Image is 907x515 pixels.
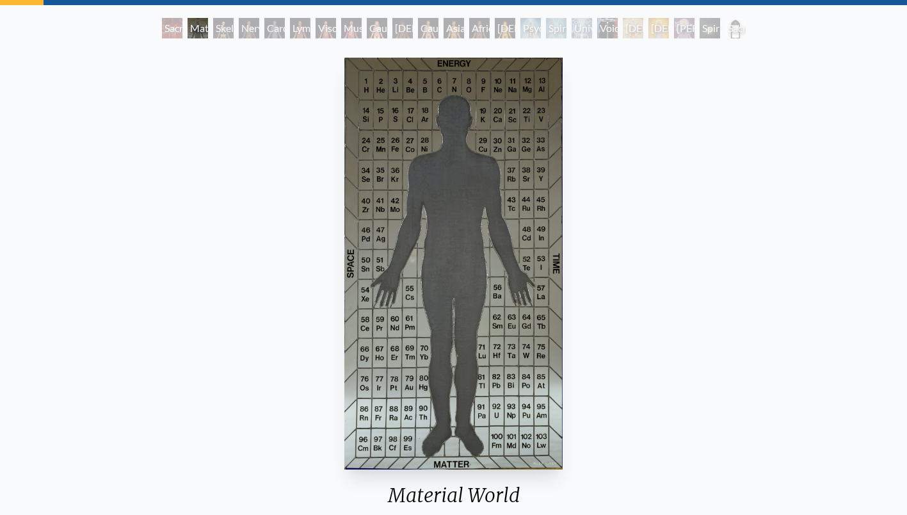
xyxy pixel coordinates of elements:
div: Void Clear Light [597,18,618,38]
div: Psychic Energy System [520,18,541,38]
div: African Man [469,18,490,38]
div: Cardiovascular System [264,18,285,38]
div: Caucasian Woman [367,18,387,38]
div: Spiritual Energy System [546,18,566,38]
div: [DEMOGRAPHIC_DATA] Woman [495,18,515,38]
div: Lymphatic System [290,18,310,38]
div: Viscera [316,18,336,38]
div: Nervous System [239,18,259,38]
div: Asian Man [444,18,464,38]
img: 1-Material-World-1986-Alex-Grey-watermarked.jpg [344,58,563,470]
div: Sacred Mirrors Frame [725,18,746,38]
div: Sacred Mirrors Room, [GEOGRAPHIC_DATA] [162,18,182,38]
div: Muscle System [341,18,362,38]
div: Skeletal System [213,18,234,38]
div: [DEMOGRAPHIC_DATA] [648,18,669,38]
div: [PERSON_NAME] [674,18,694,38]
div: [DEMOGRAPHIC_DATA] Woman [392,18,413,38]
div: Material World [188,18,208,38]
div: [DEMOGRAPHIC_DATA] [623,18,643,38]
div: Caucasian Man [418,18,438,38]
div: Universal Mind Lattice [572,18,592,38]
div: Spiritual World [700,18,720,38]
